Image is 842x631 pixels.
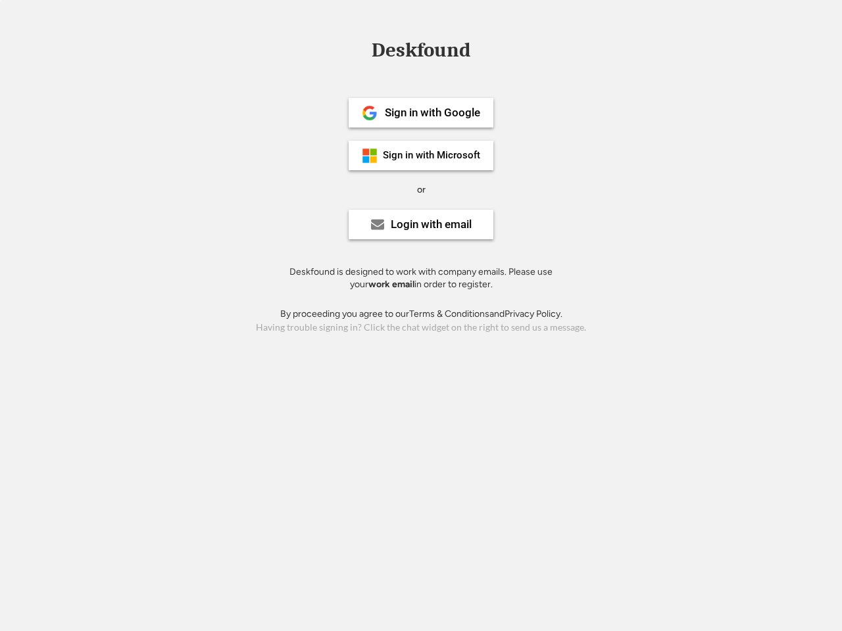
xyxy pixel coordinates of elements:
a: Terms & Conditions [409,308,489,319]
div: By proceeding you agree to our and [280,308,562,321]
div: Deskfound is designed to work with company emails. Please use your in order to register. [273,266,569,291]
a: Privacy Policy. [505,308,562,319]
div: Sign in with Google [385,107,480,118]
div: or [417,183,426,197]
div: Login with email [391,219,472,230]
img: 1024px-Google__G__Logo.svg.png [362,105,378,121]
strong: work email [368,279,414,290]
div: Sign in with Microsoft [383,151,480,160]
img: ms-symbollockup_mssymbol_19.png [362,148,378,164]
div: Deskfound [365,40,477,60]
